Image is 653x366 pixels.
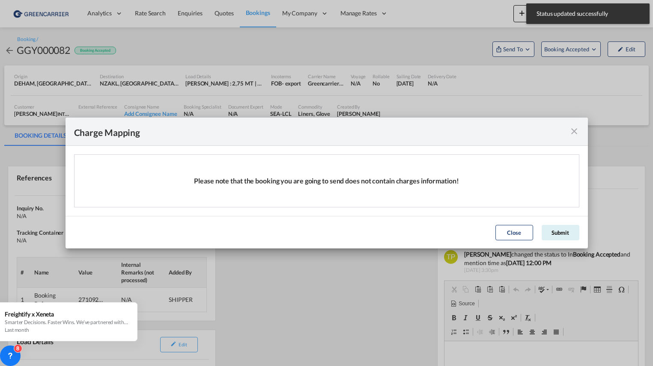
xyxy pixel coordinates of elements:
span: Status updated successfully [534,9,642,18]
button: Submit [542,225,579,240]
button: Close [495,225,533,240]
md-dialog: Please note ... [66,118,588,248]
div: Charge Mapping [74,126,140,137]
div: Please note that the booking you are going to send does not contain charges information! [75,155,579,207]
md-icon: icon-close fg-AAA8AD cursor [569,126,579,136]
body: Editor, editor2 [9,9,185,18]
